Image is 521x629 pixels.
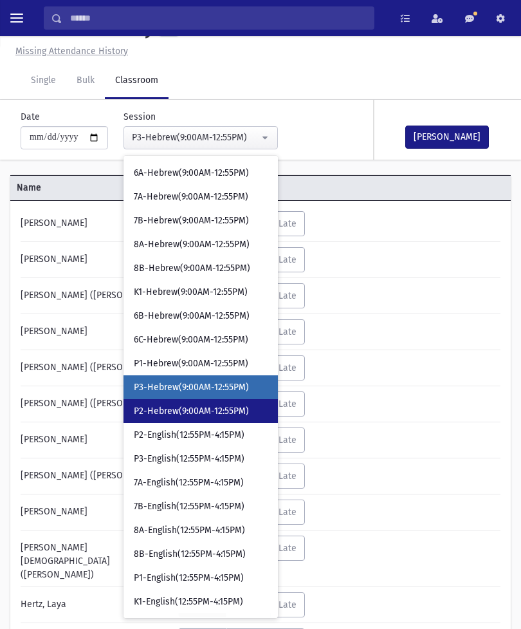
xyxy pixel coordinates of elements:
span: K1-English(12:55PM-4:15PM) [134,596,243,608]
span: Late [279,254,297,265]
div: [PERSON_NAME][DEMOGRAPHIC_DATA] ([PERSON_NAME]) [14,536,178,581]
span: 8B-Hebrew(9:00AM-12:55PM) [134,262,250,275]
span: 6C-Hebrew(9:00AM-12:55PM) [134,333,248,346]
span: 7A-English(12:55PM-4:15PM) [134,476,244,489]
div: Hertz, Laya [14,592,178,617]
span: Late [279,471,297,482]
button: toggle menu [5,6,28,30]
a: Bulk [66,63,105,99]
div: [PERSON_NAME] ([PERSON_NAME]) [14,464,178,489]
span: P2-English(12:55PM-4:15PM) [134,429,244,442]
span: Late [279,435,297,446]
a: Single [21,63,66,99]
button: P3-Hebrew(9:00AM-12:55PM) [123,126,278,149]
span: Late [279,399,297,409]
div: [PERSON_NAME] ([PERSON_NAME]) [14,283,178,308]
span: P3-Hebrew(9:00AM-12:55PM) [134,381,249,394]
label: Date [21,110,40,124]
span: P3-English(12:55PM-4:15PM) [134,453,244,465]
span: Late [279,543,297,554]
span: P1-Hebrew(9:00AM-12:55PM) [134,357,248,370]
span: Late [279,290,297,301]
span: 7B-Hebrew(9:00AM-12:55PM) [134,214,249,227]
input: Search [62,6,374,30]
div: [PERSON_NAME] [14,500,178,525]
span: P2-Hebrew(9:00AM-12:55PM) [134,405,249,418]
button: [PERSON_NAME] [405,126,489,149]
div: [PERSON_NAME] ([PERSON_NAME]) [14,355,178,380]
span: K1-Hebrew(9:00AM-12:55PM) [134,286,248,299]
span: Late [279,326,297,337]
span: Attendance [177,181,469,194]
span: 7A-Hebrew(9:00AM-12:55PM) [134,191,248,203]
div: [PERSON_NAME] [14,319,178,344]
div: [PERSON_NAME] [14,427,178,453]
span: Late [279,362,297,373]
span: Name [10,181,177,194]
span: Late [279,507,297,518]
span: 8A-Hebrew(9:00AM-12:55PM) [134,238,250,251]
div: [PERSON_NAME] [14,211,178,236]
span: 7B-English(12:55PM-4:15PM) [134,500,244,513]
span: 6B-Hebrew(9:00AM-12:55PM) [134,310,250,323]
u: Missing Attendance History [15,46,128,57]
div: [PERSON_NAME] ([PERSON_NAME]) [14,391,178,417]
label: Session [123,110,156,124]
span: Late [279,218,297,229]
span: 6A-Hebrew(9:00AM-12:55PM) [134,167,249,180]
a: Classroom [105,63,169,99]
a: Missing Attendance History [10,46,128,57]
div: [PERSON_NAME] [14,247,178,272]
span: 8A-English(12:55PM-4:15PM) [134,524,245,537]
div: P3-Hebrew(9:00AM-12:55PM) [132,131,259,144]
span: 8B-English(12:55PM-4:15PM) [134,548,246,561]
span: P1-English(12:55PM-4:15PM) [134,572,244,585]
